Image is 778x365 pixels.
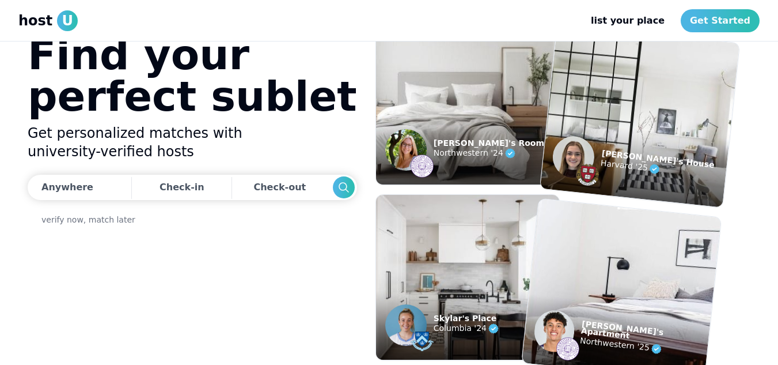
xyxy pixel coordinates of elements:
a: list your place [582,9,674,32]
p: Harvard '25 [600,156,714,182]
img: example listing [376,20,559,185]
h1: Find your perfect sublet [28,34,357,117]
a: Get Started [681,9,760,32]
p: Northwestern '25 [579,334,708,361]
h2: Get personalized matches with university-verified hosts [28,124,357,161]
p: [PERSON_NAME]'s Apartment [581,320,709,347]
button: Search [333,176,355,198]
span: host [18,12,52,30]
p: [PERSON_NAME]'s Room [434,140,544,146]
img: example listing [376,195,559,360]
div: Check-out [253,176,310,199]
img: example listing host [411,155,434,178]
img: example listing host [385,304,427,346]
p: [PERSON_NAME]'s House [601,149,715,168]
button: Anywhere [28,175,128,200]
div: Anywhere [41,180,93,194]
span: U [57,10,78,31]
p: Northwestern '24 [434,146,544,160]
div: Dates trigger [28,175,357,200]
a: hostU [18,10,78,31]
a: verify now, match later [41,214,135,225]
nav: Main [582,9,760,32]
div: Check-in [160,176,204,199]
img: example listing host [385,129,427,171]
p: Skylar's Place [434,315,500,322]
img: example listing host [555,336,580,362]
img: example listing host [411,330,434,353]
img: example listing host [575,162,601,187]
img: example listing host [551,134,596,180]
img: example listing [540,24,739,208]
img: example listing host [533,308,576,354]
p: Columbia '24 [434,322,500,336]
